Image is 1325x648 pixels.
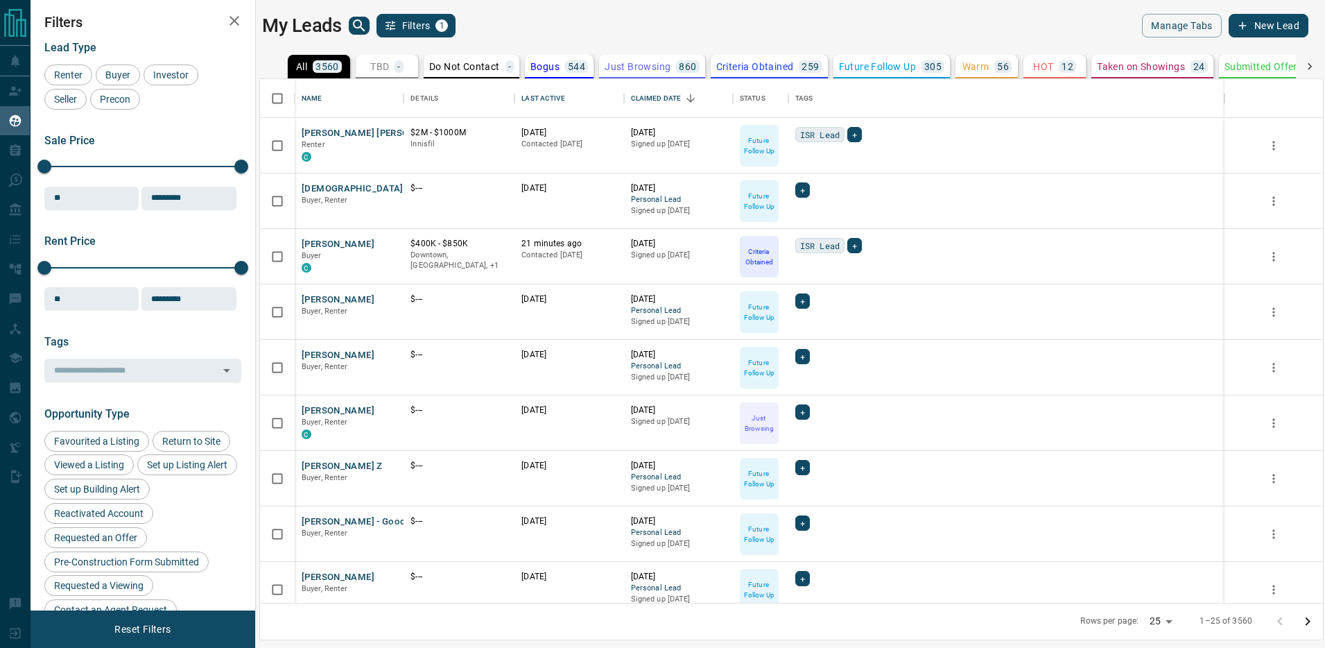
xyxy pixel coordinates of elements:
[788,79,1224,118] div: Tags
[315,62,339,71] p: 3560
[410,515,508,527] p: $---
[800,461,805,475] span: +
[1097,62,1185,71] p: Taken on Showings
[530,62,560,71] p: Bogus
[1263,524,1284,545] button: more
[302,404,374,418] button: [PERSON_NAME]
[997,62,1009,71] p: 56
[800,294,805,308] span: +
[44,335,69,348] span: Tags
[144,65,198,85] div: Investor
[631,515,726,527] p: [DATE]
[44,65,92,85] div: Renter
[302,79,322,118] div: Name
[302,238,374,251] button: [PERSON_NAME]
[44,407,130,420] span: Opportunity Type
[302,515,431,529] button: [PERSON_NAME] - Good Email
[631,361,726,373] span: Personal Lead
[741,468,777,489] p: Future Follow Up
[157,436,225,447] span: Return to Site
[631,483,726,494] p: Signed up [DATE]
[397,62,400,71] p: -
[49,459,129,470] span: Viewed a Listing
[521,127,616,139] p: [DATE]
[631,372,726,383] p: Signed up [DATE]
[302,307,348,316] span: Buyer, Renter
[795,79,813,118] div: Tags
[217,361,236,380] button: Open
[302,362,348,371] span: Buyer, Renter
[795,460,810,475] div: +
[404,79,514,118] div: Details
[95,94,135,105] span: Precon
[631,305,726,317] span: Personal Lead
[302,473,348,482] span: Buyer, Renter
[1144,611,1177,631] div: 25
[852,239,857,253] span: +
[733,79,788,118] div: Status
[631,139,726,150] p: Signed up [DATE]
[521,293,616,305] p: [DATE]
[521,139,616,150] p: Contacted [DATE]
[410,127,508,139] p: $2M - $1000M
[44,479,150,500] div: Set up Building Alert
[44,454,134,475] div: Viewed a Listing
[44,134,95,147] span: Sale Price
[624,79,733,118] div: Claimed Date
[631,416,726,427] p: Signed up [DATE]
[49,94,82,105] span: Seller
[49,484,145,495] span: Set up Building Alert
[1263,468,1284,489] button: more
[410,250,508,271] p: Toronto
[1263,246,1284,267] button: more
[302,152,311,162] div: condos.ca
[716,62,794,71] p: Criteria Obtained
[302,584,348,593] span: Buyer, Renter
[631,460,726,472] p: [DATE]
[1229,14,1308,37] button: New Lead
[1062,62,1073,71] p: 12
[410,238,508,250] p: $400K - $850K
[1193,62,1205,71] p: 24
[508,62,511,71] p: -
[631,127,726,139] p: [DATE]
[521,515,616,527] p: [DATE]
[800,516,805,530] span: +
[1224,62,1297,71] p: Submitted Offer
[800,128,840,142] span: ISR Lead
[296,62,307,71] p: All
[741,357,777,378] p: Future Follow Up
[741,302,777,323] p: Future Follow Up
[631,349,726,361] p: [DATE]
[410,293,508,305] p: $---
[142,459,232,470] span: Set up Listing Alert
[800,405,805,419] span: +
[514,79,623,118] div: Last Active
[631,571,726,583] p: [DATE]
[302,429,311,439] div: condos.ca
[1263,191,1284,212] button: more
[521,238,616,250] p: 21 minutes ago
[521,79,564,118] div: Last Active
[605,62,670,71] p: Just Browsing
[741,246,777,267] p: Criteria Obtained
[631,194,726,206] span: Personal Lead
[295,79,404,118] div: Name
[302,182,476,196] button: [DEMOGRAPHIC_DATA][PERSON_NAME]
[49,604,172,615] span: Contact an Agent Request
[262,15,342,37] h1: My Leads
[1200,615,1252,627] p: 1–25 of 3560
[44,599,177,620] div: Contact an Agent Request
[521,182,616,194] p: [DATE]
[631,472,726,484] span: Personal Lead
[847,238,862,253] div: +
[740,79,765,118] div: Status
[349,17,370,35] button: search button
[800,572,805,586] span: +
[137,454,237,475] div: Set up Listing Alert
[96,65,140,85] div: Buyer
[1263,302,1284,323] button: more
[302,349,374,362] button: [PERSON_NAME]
[410,571,508,583] p: $---
[800,239,840,253] span: ISR Lead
